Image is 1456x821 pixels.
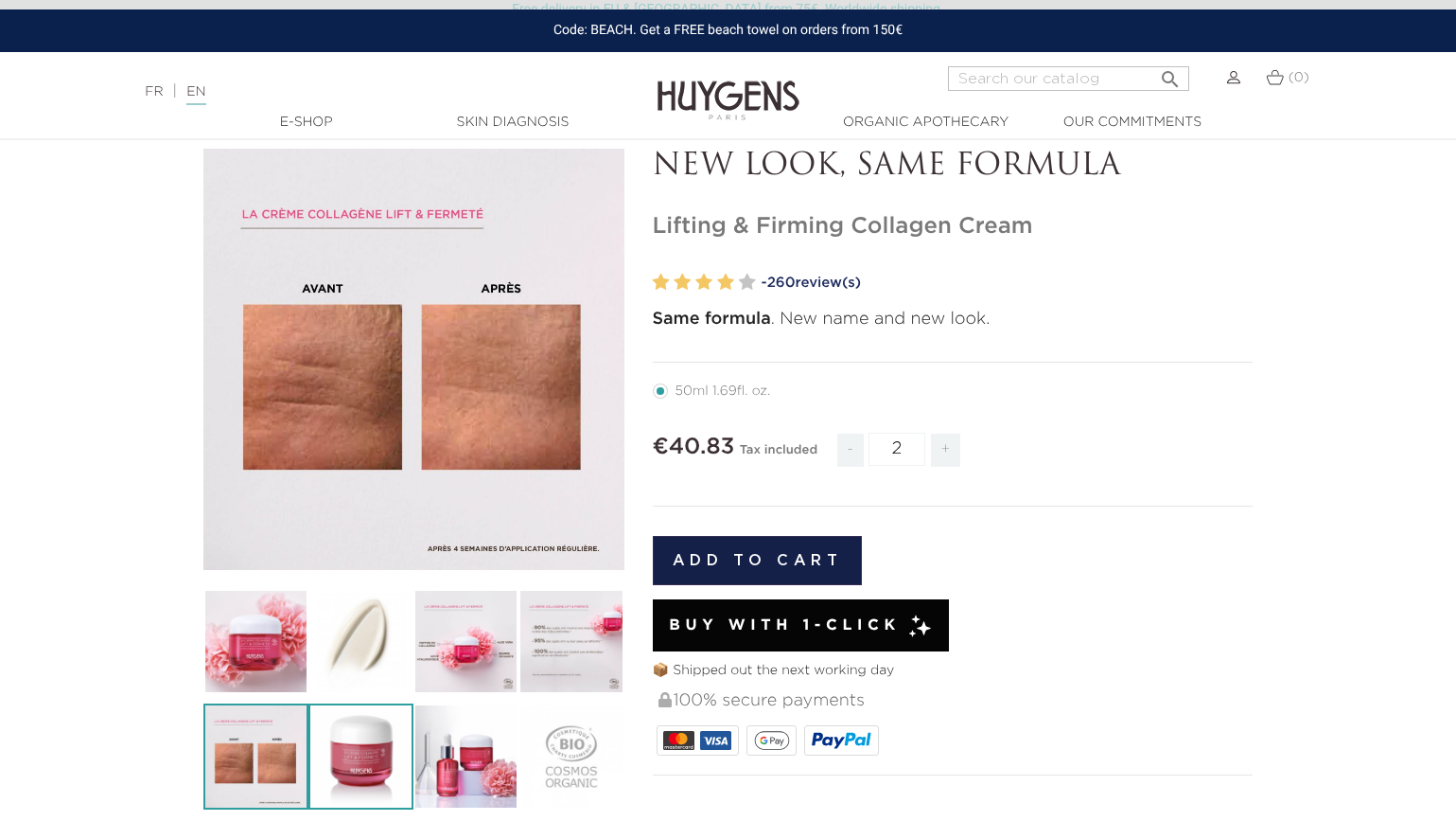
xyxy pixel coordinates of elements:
label: 50ml 1.69fl. oz. [653,384,794,399]
span: (0) [1289,71,1309,84]
div: Tax included [740,430,817,481]
p: . New name and new look. [653,307,1254,332]
i:  [1159,62,1182,85]
span: + [931,434,961,467]
img: VISA [700,731,731,750]
a: Organic Apothecary [832,113,1021,133]
img: google_pay [754,731,790,750]
h1: Lifting & Firming Collagen Cream [653,213,1254,241]
input: Search [948,66,1189,91]
a: EN [186,85,205,105]
label: 4 [717,269,734,296]
img: MASTERCARD [663,731,694,750]
p: NEW LOOK, SAME FORMULA [653,149,1254,185]
button: Add to cart [653,536,863,585]
button:  [1153,61,1187,86]
img: Huygens [658,50,799,123]
img: 100% secure payments [658,692,672,707]
label: 3 [695,269,712,296]
span: 260 [767,276,796,290]
a: E-Shop [212,113,401,133]
label: 5 [739,269,756,296]
a: Skin Diagnosis [418,113,607,133]
strong: Same formula [653,311,771,328]
a: -260review(s) [762,269,1254,297]
span: €40.83 [653,436,735,458]
label: 2 [674,269,691,296]
p: 📦 Shipped out the next working day [653,661,1254,681]
input: Quantity [868,433,925,466]
label: 1 [653,269,670,296]
div: | [135,80,592,103]
span: - [837,434,864,467]
a: FR [145,85,163,98]
a: Our commitments [1038,113,1227,133]
div: 100% secure payments [657,681,1254,722]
